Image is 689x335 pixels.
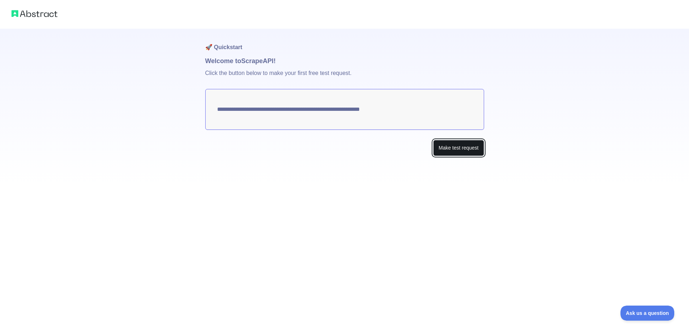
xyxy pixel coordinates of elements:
h1: Welcome to Scrape API! [205,56,484,66]
img: Abstract logo [11,9,57,19]
iframe: Toggle Customer Support [620,306,675,321]
button: Make test request [433,140,484,156]
p: Click the button below to make your first free test request. [205,66,484,89]
h1: 🚀 Quickstart [205,29,484,56]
